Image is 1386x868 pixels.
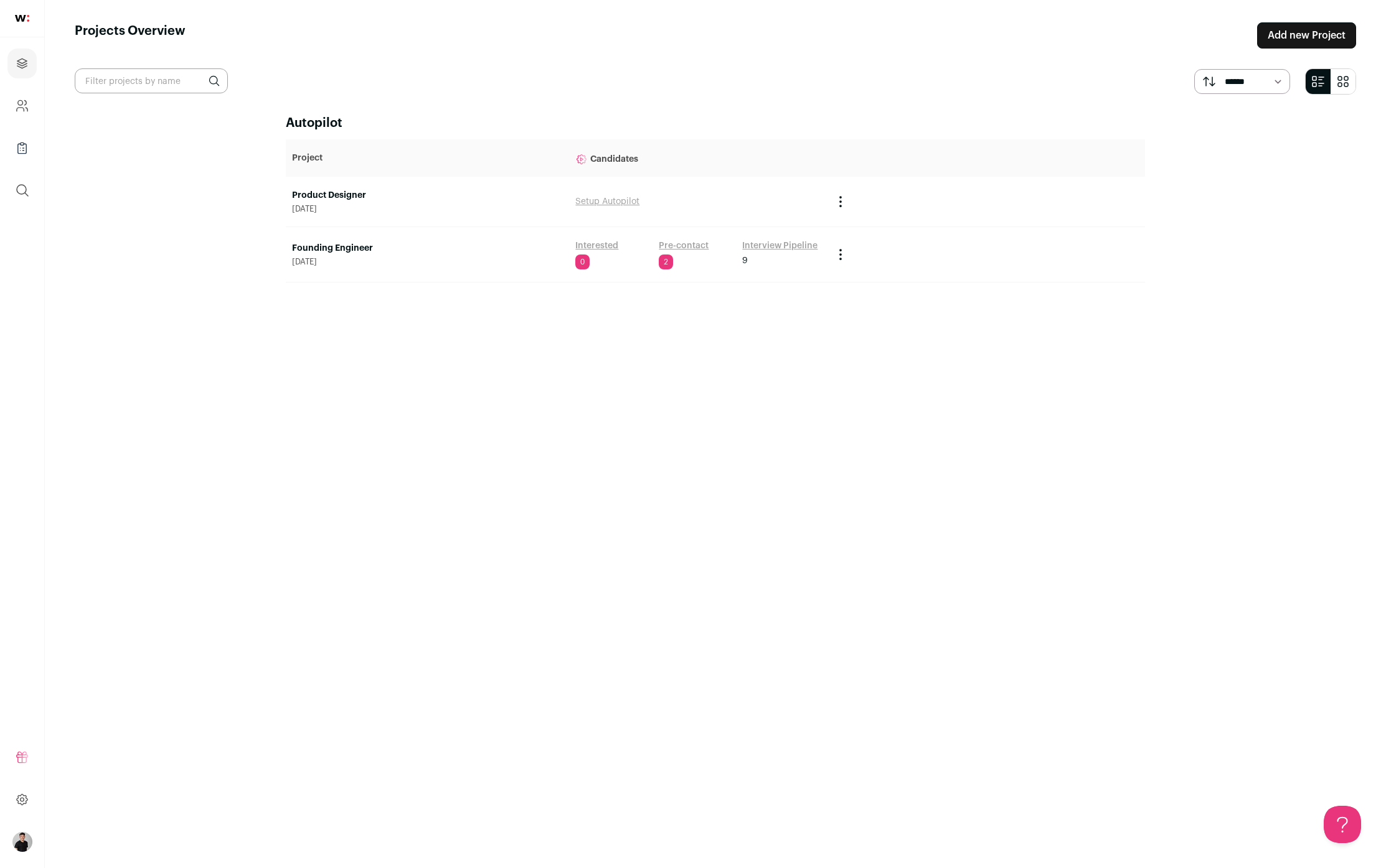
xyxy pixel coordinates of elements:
h2: Autopilot [286,114,1145,132]
a: Company Lists [7,133,37,163]
a: Product Designer [292,189,563,202]
a: Setup Autopilot [575,197,639,206]
button: Open dropdown [12,832,32,852]
span: 0 [575,254,590,269]
a: Company and ATS Settings [7,91,37,121]
span: 2 [659,254,673,269]
span: [DATE] [292,204,563,214]
a: Add new Project [1257,22,1356,49]
iframe: Help Scout Beacon - Open [1324,806,1361,843]
a: Interested [575,240,618,252]
img: wellfound-shorthand-0d5821cbd27db2630d0214b213865d53afaa358527fdda9d0ea32b1df1b89c2c.svg [15,15,29,22]
h1: Projects Overview [75,22,186,49]
a: Founding Engineer [292,242,563,254]
p: Candidates [575,146,821,170]
button: Project Actions [833,194,848,209]
img: 19277569-medium_jpg [12,832,32,852]
input: Filter projects by name [75,68,228,93]
a: Pre-contact [659,240,709,252]
a: Projects [7,49,37,78]
span: 9 [742,254,748,267]
p: Project [292,152,563,164]
span: [DATE] [292,257,563,267]
a: Interview Pipeline [742,240,818,252]
button: Project Actions [833,247,848,262]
